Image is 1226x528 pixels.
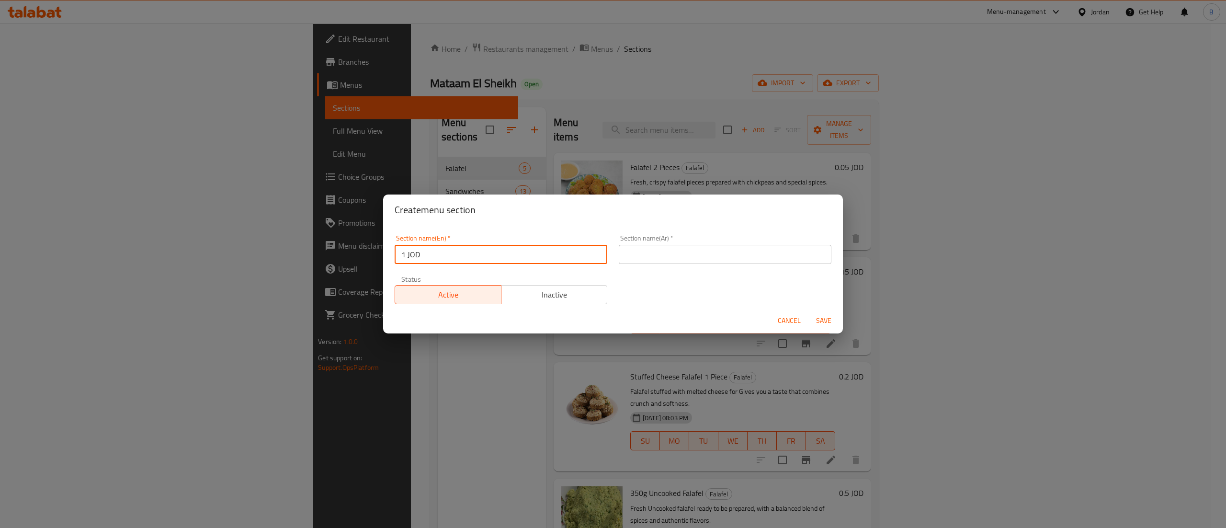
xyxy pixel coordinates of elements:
[501,285,608,304] button: Inactive
[812,315,835,327] span: Save
[395,245,607,264] input: Please enter section name(en)
[774,312,805,330] button: Cancel
[808,312,839,330] button: Save
[778,315,801,327] span: Cancel
[619,245,831,264] input: Please enter section name(ar)
[395,285,501,304] button: Active
[505,288,604,302] span: Inactive
[395,202,831,218] h2: Create menu section
[399,288,498,302] span: Active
